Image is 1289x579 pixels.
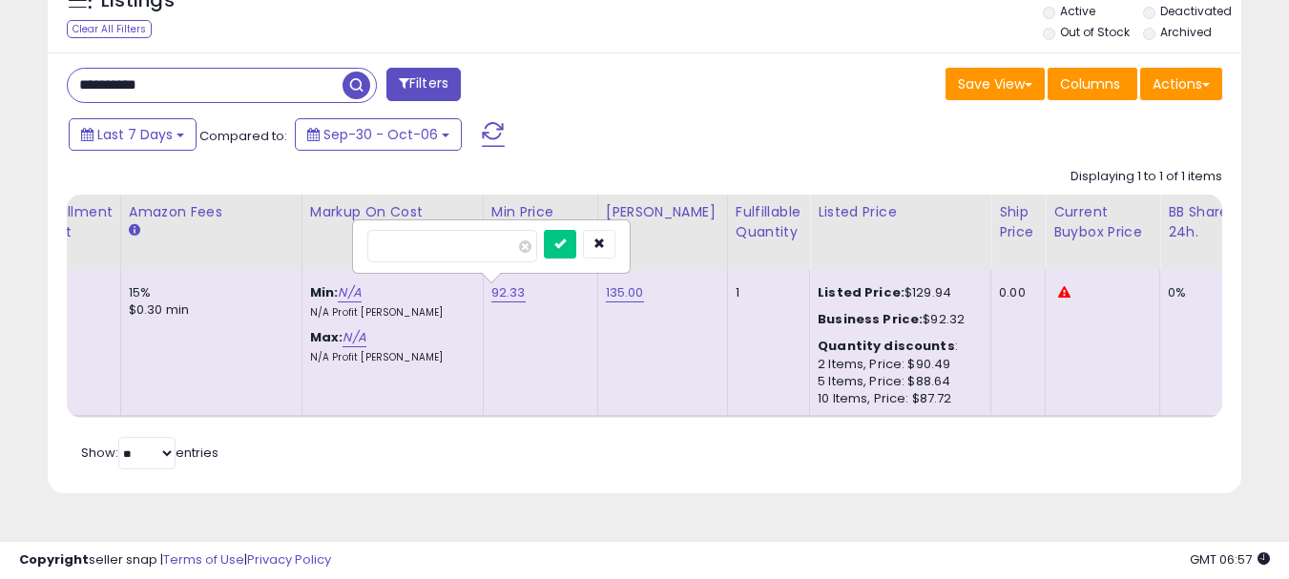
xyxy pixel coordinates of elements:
[301,195,483,270] th: The percentage added to the cost of goods (COGS) that forms the calculator for Min & Max prices.
[39,202,113,242] div: Fulfillment Cost
[310,283,339,301] b: Min:
[190,111,205,126] img: tab_keywords_by_traffic_grey.svg
[1168,202,1237,242] div: BB Share 24h.
[163,550,244,569] a: Terms of Use
[1140,68,1222,100] button: Actions
[818,338,976,355] div: :
[818,356,976,373] div: 2 Items, Price: $90.49
[31,50,46,65] img: website_grey.svg
[1060,3,1095,19] label: Active
[31,31,46,46] img: logo_orange.svg
[606,283,644,302] a: 135.00
[67,20,152,38] div: Clear All Filters
[52,111,67,126] img: tab_domain_overview_orange.svg
[818,310,923,328] b: Business Price:
[343,328,365,347] a: N/A
[1071,168,1222,186] div: Displaying 1 to 1 of 1 items
[818,284,976,301] div: $129.94
[818,390,976,407] div: 10 Items, Price: $87.72
[50,50,210,65] div: Domain: [DOMAIN_NAME]
[323,125,438,144] span: Sep-30 - Oct-06
[1060,74,1120,93] span: Columns
[818,311,976,328] div: $92.32
[818,337,955,355] b: Quantity discounts
[1190,550,1270,569] span: 2025-10-14 06:57 GMT
[310,202,475,222] div: Markup on Cost
[999,284,1030,301] div: 0.00
[129,301,287,319] div: $0.30 min
[73,113,171,125] div: Domain Overview
[199,127,287,145] span: Compared to:
[818,283,904,301] b: Listed Price:
[19,550,89,569] strong: Copyright
[97,125,173,144] span: Last 7 Days
[386,68,461,101] button: Filters
[1048,68,1137,100] button: Columns
[818,373,976,390] div: 5 Items, Price: $88.64
[1053,202,1152,242] div: Current Buybox Price
[310,306,468,320] p: N/A Profit [PERSON_NAME]
[338,283,361,302] a: N/A
[999,202,1037,242] div: Ship Price
[1160,24,1212,40] label: Archived
[211,113,322,125] div: Keywords by Traffic
[606,202,719,222] div: [PERSON_NAME]
[1168,284,1231,301] div: 0%
[491,202,590,222] div: Min Price
[310,328,343,346] b: Max:
[295,118,462,151] button: Sep-30 - Oct-06
[491,283,526,302] a: 92.33
[129,222,140,239] small: Amazon Fees.
[39,284,106,301] div: 7.32
[129,284,287,301] div: 15%
[736,284,795,301] div: 1
[1060,24,1130,40] label: Out of Stock
[736,202,801,242] div: Fulfillable Quantity
[69,118,197,151] button: Last 7 Days
[129,202,294,222] div: Amazon Fees
[53,31,94,46] div: v 4.0.25
[247,550,331,569] a: Privacy Policy
[19,551,331,569] div: seller snap | |
[81,444,218,462] span: Show: entries
[818,202,983,222] div: Listed Price
[946,68,1045,100] button: Save View
[310,351,468,364] p: N/A Profit [PERSON_NAME]
[1160,3,1232,19] label: Deactivated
